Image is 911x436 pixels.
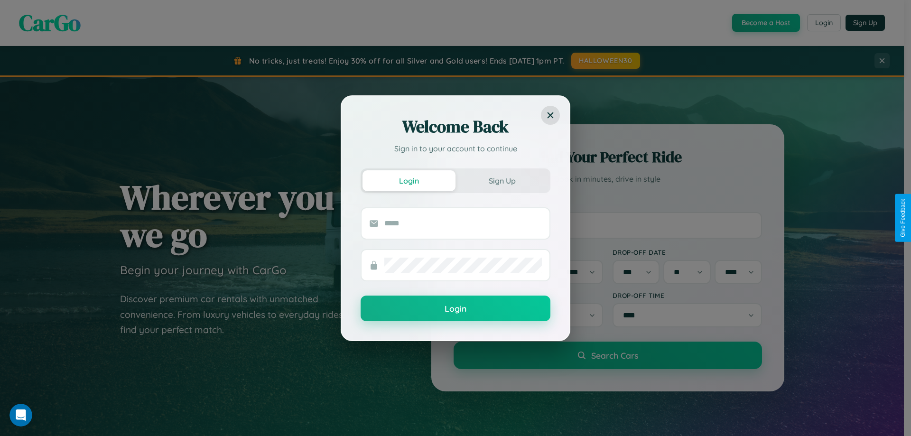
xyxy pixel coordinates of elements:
[361,296,550,321] button: Login
[455,170,548,191] button: Sign Up
[363,170,455,191] button: Login
[9,404,32,427] iframe: Intercom live chat
[361,143,550,154] p: Sign in to your account to continue
[900,199,906,237] div: Give Feedback
[361,115,550,138] h2: Welcome Back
